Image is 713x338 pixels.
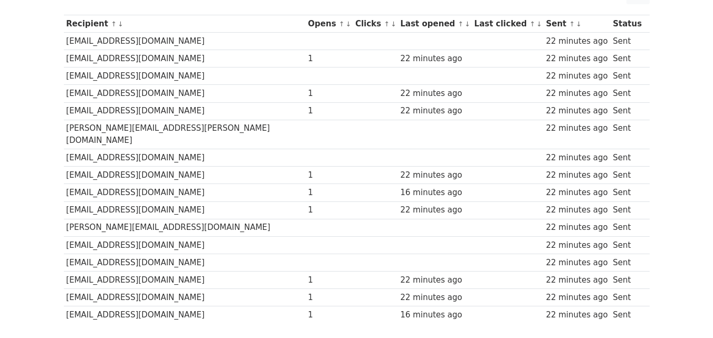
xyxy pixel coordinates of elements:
[401,88,469,100] div: 22 minutes ago
[546,169,607,181] div: 22 minutes ago
[401,292,469,304] div: 22 minutes ago
[308,169,350,181] div: 1
[546,35,607,47] div: 22 minutes ago
[401,169,469,181] div: 22 minutes ago
[610,50,644,67] td: Sent
[64,102,306,120] td: [EMAIL_ADDRESS][DOMAIN_NAME]
[546,122,607,134] div: 22 minutes ago
[64,201,306,219] td: [EMAIL_ADDRESS][DOMAIN_NAME]
[64,67,306,85] td: [EMAIL_ADDRESS][DOMAIN_NAME]
[391,20,396,28] a: ↓
[401,105,469,117] div: 22 minutes ago
[610,149,644,167] td: Sent
[529,20,535,28] a: ↑
[546,70,607,82] div: 22 minutes ago
[64,184,306,201] td: [EMAIL_ADDRESS][DOMAIN_NAME]
[610,236,644,254] td: Sent
[401,187,469,199] div: 16 minutes ago
[610,271,644,288] td: Sent
[569,20,575,28] a: ↑
[610,184,644,201] td: Sent
[64,50,306,67] td: [EMAIL_ADDRESS][DOMAIN_NAME]
[118,20,123,28] a: ↓
[64,306,306,324] td: [EMAIL_ADDRESS][DOMAIN_NAME]
[546,221,607,234] div: 22 minutes ago
[308,105,350,117] div: 1
[546,239,607,252] div: 22 minutes ago
[546,105,607,117] div: 22 minutes ago
[458,20,464,28] a: ↑
[610,120,644,149] td: Sent
[384,20,389,28] a: ↑
[536,20,542,28] a: ↓
[339,20,345,28] a: ↑
[64,219,306,236] td: [PERSON_NAME][EMAIL_ADDRESS][DOMAIN_NAME]
[64,33,306,50] td: [EMAIL_ADDRESS][DOMAIN_NAME]
[308,309,350,321] div: 1
[308,53,350,65] div: 1
[308,204,350,216] div: 1
[546,88,607,100] div: 22 minutes ago
[610,201,644,219] td: Sent
[610,306,644,324] td: Sent
[398,15,472,33] th: Last opened
[308,292,350,304] div: 1
[610,167,644,184] td: Sent
[346,20,351,28] a: ↓
[546,187,607,199] div: 22 minutes ago
[610,289,644,306] td: Sent
[546,53,607,65] div: 22 minutes ago
[64,271,306,288] td: [EMAIL_ADDRESS][DOMAIN_NAME]
[546,309,607,321] div: 22 minutes ago
[576,20,582,28] a: ↓
[111,20,117,28] a: ↑
[546,292,607,304] div: 22 minutes ago
[64,167,306,184] td: [EMAIL_ADDRESS][DOMAIN_NAME]
[546,257,607,269] div: 22 minutes ago
[472,15,544,33] th: Last clicked
[64,289,306,306] td: [EMAIL_ADDRESS][DOMAIN_NAME]
[546,274,607,286] div: 22 minutes ago
[610,85,644,102] td: Sent
[353,15,397,33] th: Clicks
[401,274,469,286] div: 22 minutes ago
[610,15,644,33] th: Status
[610,102,644,120] td: Sent
[401,309,469,321] div: 16 minutes ago
[464,20,470,28] a: ↓
[64,85,306,102] td: [EMAIL_ADDRESS][DOMAIN_NAME]
[544,15,611,33] th: Sent
[308,88,350,100] div: 1
[64,120,306,149] td: [PERSON_NAME][EMAIL_ADDRESS][PERSON_NAME][DOMAIN_NAME]
[64,236,306,254] td: [EMAIL_ADDRESS][DOMAIN_NAME]
[64,15,306,33] th: Recipient
[64,149,306,167] td: [EMAIL_ADDRESS][DOMAIN_NAME]
[610,254,644,271] td: Sent
[308,274,350,286] div: 1
[546,152,607,164] div: 22 minutes ago
[64,254,306,271] td: [EMAIL_ADDRESS][DOMAIN_NAME]
[610,33,644,50] td: Sent
[546,204,607,216] div: 22 minutes ago
[308,187,350,199] div: 1
[660,287,713,338] iframe: Chat Widget
[610,67,644,85] td: Sent
[401,53,469,65] div: 22 minutes ago
[401,204,469,216] div: 22 minutes ago
[610,219,644,236] td: Sent
[306,15,353,33] th: Opens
